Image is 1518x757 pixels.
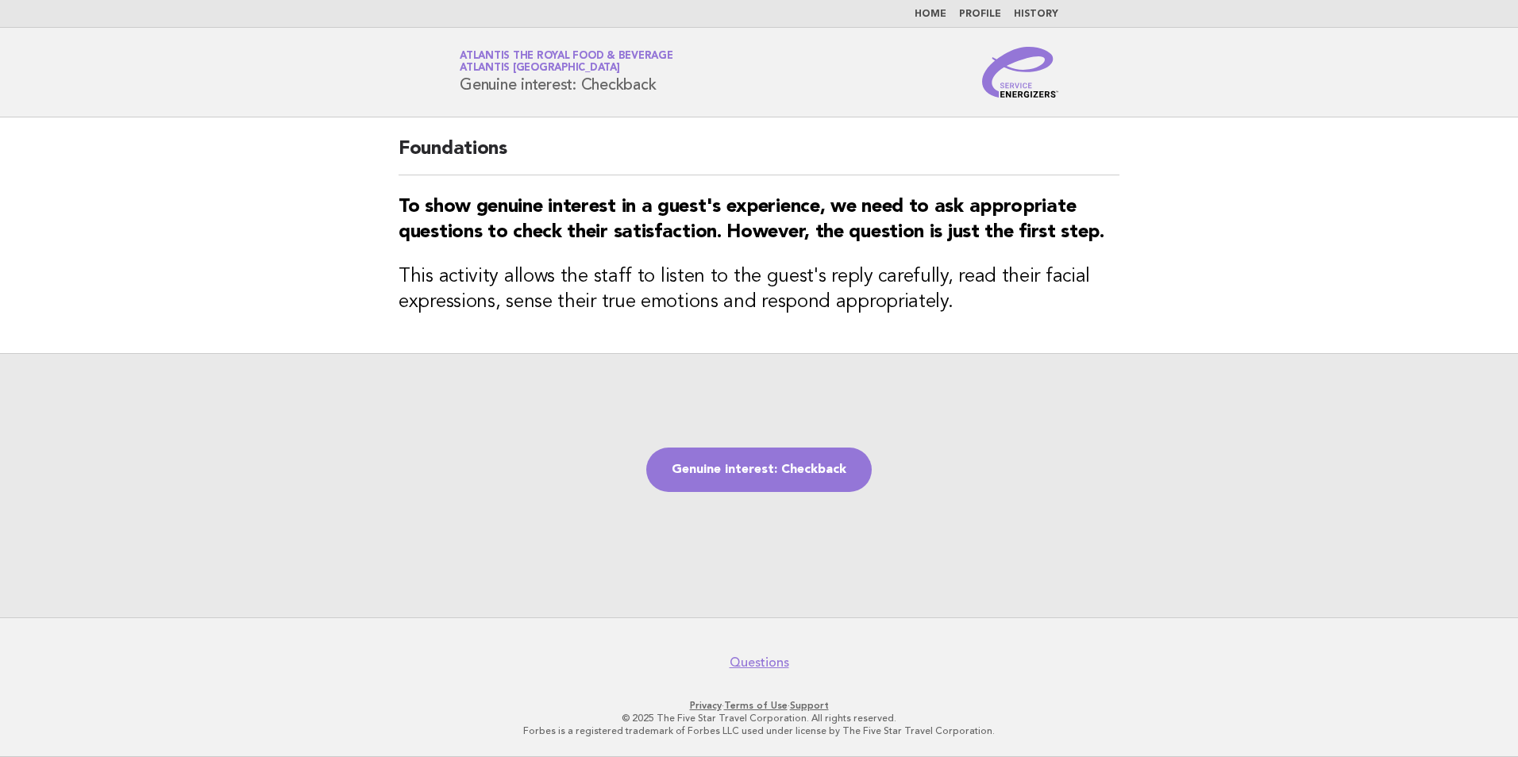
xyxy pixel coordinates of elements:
[646,448,872,492] a: Genuine interest: Checkback
[982,47,1058,98] img: Service Energizers
[399,198,1104,242] strong: To show genuine interest in a guest's experience, we need to ask appropriate questions to check t...
[724,700,788,711] a: Terms of Use
[460,52,673,93] h1: Genuine interest: Checkback
[959,10,1001,19] a: Profile
[460,51,673,73] a: Atlantis the Royal Food & BeverageAtlantis [GEOGRAPHIC_DATA]
[460,63,620,74] span: Atlantis [GEOGRAPHIC_DATA]
[273,724,1245,737] p: Forbes is a registered trademark of Forbes LLC used under license by The Five Star Travel Corpora...
[399,264,1119,315] h3: This activity allows the staff to listen to the guest's reply carefully, read their facial expres...
[690,700,722,711] a: Privacy
[790,700,829,711] a: Support
[399,136,1119,175] h2: Foundations
[730,655,789,671] a: Questions
[273,699,1245,712] p: · ·
[1014,10,1058,19] a: History
[273,712,1245,724] p: © 2025 The Five Star Travel Corporation. All rights reserved.
[915,10,946,19] a: Home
